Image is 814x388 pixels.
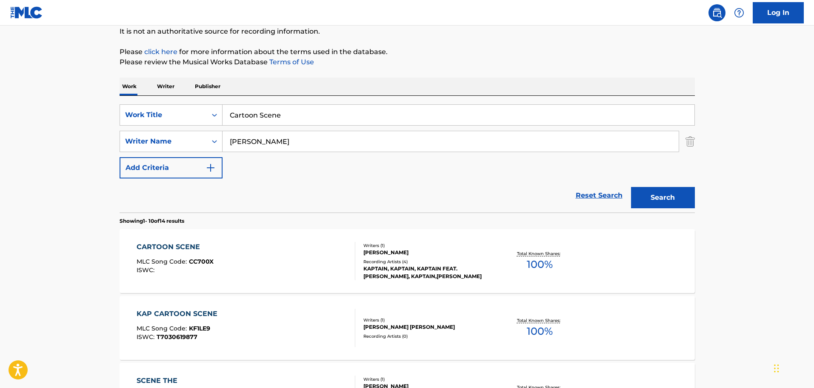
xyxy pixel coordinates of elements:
p: Total Known Shares: [517,250,563,257]
p: Showing 1 - 10 of 14 results [120,217,184,225]
button: Search [631,187,695,208]
p: Publisher [192,78,223,95]
img: 9d2ae6d4665cec9f34b9.svg [206,163,216,173]
div: [PERSON_NAME] [363,249,492,256]
div: KAPTAIN, KAPTAIN, KAPTAIN FEAT. [PERSON_NAME], KAPTAIN,[PERSON_NAME] [363,265,492,280]
p: Work [120,78,139,95]
a: KAP CARTOON SCENEMLC Song Code:KF1LE9ISWC:T7030619877Writers (1)[PERSON_NAME] [PERSON_NAME]Record... [120,296,695,360]
div: Help [731,4,748,21]
div: [PERSON_NAME] [PERSON_NAME] [363,323,492,331]
a: Reset Search [571,186,627,205]
p: Writer [154,78,177,95]
a: Log In [753,2,804,23]
div: Writers ( 1 ) [363,376,492,382]
p: It is not an authoritative source for recording information. [120,26,695,37]
a: Terms of Use [268,58,314,66]
div: Writers ( 1 ) [363,317,492,323]
span: ISWC : [137,333,157,341]
span: MLC Song Code : [137,258,189,265]
a: CARTOON SCENEMLC Song Code:CC700XISWC:Writers (1)[PERSON_NAME]Recording Artists (4)KAPTAIN, KAPTA... [120,229,695,293]
div: Writers ( 1 ) [363,242,492,249]
span: T7030619877 [157,333,197,341]
span: MLC Song Code : [137,325,189,332]
div: Work Title [125,110,202,120]
button: Add Criteria [120,157,223,178]
img: help [734,8,744,18]
span: KF1LE9 [189,325,210,332]
span: ISWC : [137,266,157,274]
p: Please review the Musical Works Database [120,57,695,67]
div: KAP CARTOON SCENE [137,309,222,319]
iframe: Chat Widget [771,347,814,388]
div: Recording Artists ( 0 ) [363,333,492,339]
a: click here [144,48,177,56]
a: Public Search [708,4,725,21]
span: 100 % [527,257,553,272]
span: CC700X [189,258,214,265]
div: Writer Name [125,136,202,147]
img: Delete Criterion [685,131,695,152]
img: MLC Logo [10,6,43,19]
img: search [712,8,722,18]
div: CARTOON SCENE [137,242,214,252]
p: Total Known Shares: [517,317,563,324]
div: Drag [774,356,779,381]
form: Search Form [120,104,695,213]
p: Please for more information about the terms used in the database. [120,47,695,57]
div: Recording Artists ( 4 ) [363,259,492,265]
div: SCENE THE [137,376,214,386]
span: 100 % [527,324,553,339]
